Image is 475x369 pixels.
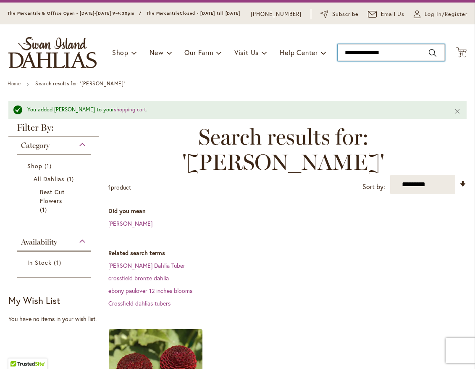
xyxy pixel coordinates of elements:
[8,123,99,137] strong: Filter By:
[40,188,65,205] span: Best Cut Flowers
[112,48,129,57] span: Shop
[8,80,21,87] a: Home
[381,10,405,18] span: Email Us
[27,258,82,267] a: In Stock 1
[21,141,50,150] span: Category
[425,10,467,18] span: Log In/Register
[67,174,76,183] span: 1
[108,183,111,191] span: 1
[40,205,49,214] span: 1
[108,274,169,282] a: crossfield bronze dahlia
[40,187,70,214] a: Best Cut Flowers
[280,48,318,57] span: Help Center
[108,124,458,175] span: Search results for: '[PERSON_NAME]'
[45,161,54,170] span: 1
[456,47,467,58] button: 11
[27,162,42,170] span: Shop
[27,106,441,114] div: You added [PERSON_NAME] to your .
[108,181,131,194] p: product
[108,261,185,269] a: [PERSON_NAME] Dahlia Tuber
[180,11,240,16] span: Closed - [DATE] till [DATE]
[8,37,97,68] a: store logo
[234,48,259,57] span: Visit Us
[35,80,125,87] strong: Search results for: '[PERSON_NAME]'
[34,174,76,183] a: All Dahlias
[21,237,57,247] span: Availability
[251,10,302,18] a: [PHONE_NUMBER]
[34,175,65,183] span: All Dahlias
[459,51,464,57] span: 11
[368,10,405,18] a: Email Us
[108,219,152,227] a: [PERSON_NAME]
[362,179,385,195] label: Sort by:
[108,287,192,295] a: ebony paulover 12 inches blooms
[8,315,104,323] div: You have no items in your wish list.
[184,48,213,57] span: Our Farm
[332,10,359,18] span: Subscribe
[8,11,180,16] span: The Mercantile & Office Open - [DATE]-[DATE] 9-4:30pm / The Mercantile
[114,106,146,113] a: shopping cart
[320,10,359,18] a: Subscribe
[108,207,467,215] dt: Did you mean
[6,339,30,363] iframe: Launch Accessibility Center
[414,10,467,18] a: Log In/Register
[27,258,52,266] span: In Stock
[108,249,467,257] dt: Related search terms
[150,48,163,57] span: New
[27,161,82,170] a: Shop
[108,299,171,307] a: Crossfield dahlias tubers
[54,258,63,267] span: 1
[8,294,60,306] strong: My Wish List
